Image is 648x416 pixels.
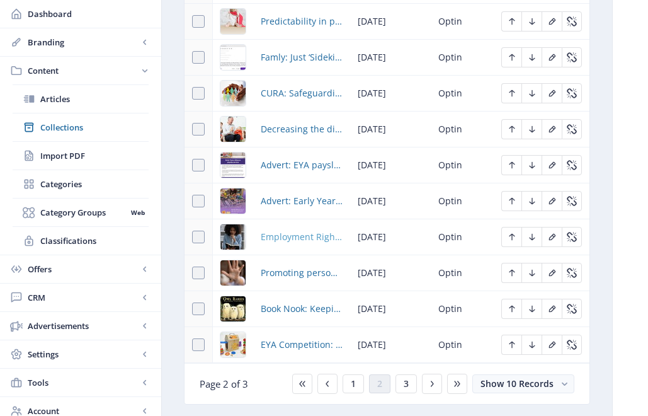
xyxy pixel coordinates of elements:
a: Edit page [562,194,582,206]
span: Settings [28,348,139,361]
a: Edit page [562,266,582,278]
a: Edit page [521,50,542,62]
a: Edit page [562,158,582,170]
a: Import PDF [13,142,149,170]
td: [DATE] [350,76,431,112]
a: Edit page [542,338,562,350]
a: Edit page [501,86,521,98]
a: Categories [13,170,149,198]
a: Edit page [542,230,562,242]
a: Promoting personal safety in children [261,265,343,280]
span: Collections [40,121,149,134]
a: Advert: EYA payslip services [261,158,343,173]
td: Optin [431,255,494,291]
span: Articles [40,93,149,105]
img: img_28-1.jpg [220,224,246,250]
a: Edit page [501,230,521,242]
a: Category GroupsWeb [13,199,149,226]
a: EYA Competition: Early Years Direct [261,337,343,352]
img: img_24-3.jpg [220,117,246,142]
td: Optin [431,219,494,255]
td: Optin [431,147,494,183]
a: Edit page [501,14,521,26]
a: Edit page [501,302,521,314]
span: Dashboard [28,8,151,20]
td: [DATE] [350,40,431,76]
a: Edit page [501,122,521,134]
a: Edit page [521,122,542,134]
td: Optin [431,291,494,327]
td: [DATE] [350,255,431,291]
td: [DATE] [350,327,431,363]
td: Optin [431,183,494,219]
td: [DATE] [350,112,431,147]
a: Book Nook: Keeping it classic [261,301,343,316]
a: Edit page [501,194,521,206]
a: Edit page [542,50,562,62]
td: Optin [431,40,494,76]
a: Advert: Early Years Direct [261,194,343,209]
td: Optin [431,112,494,147]
a: Edit page [521,158,542,170]
a: Edit page [562,14,582,26]
img: img_20-1.jpg [220,9,246,34]
button: 2 [369,374,390,393]
td: [DATE] [350,183,431,219]
span: Import PDF [40,149,149,162]
a: Edit page [521,14,542,26]
td: [DATE] [350,219,431,255]
a: Edit page [562,230,582,242]
a: Edit page [521,86,542,98]
img: img_30-1.jpg [220,260,246,286]
img: img_26-1.jpg [220,153,246,178]
a: Edit page [521,338,542,350]
span: Advertisements [28,320,139,332]
a: Classifications [13,227,149,255]
span: Employment Rights Bill – what we know so far [261,229,343,245]
a: Edit page [501,266,521,278]
a: Edit page [542,194,562,206]
span: Category Groups [40,206,127,219]
a: Predictability in practice [261,14,343,29]
button: 1 [343,374,364,393]
a: Edit page [542,266,562,278]
td: [DATE] [350,147,431,183]
a: Edit page [562,302,582,314]
span: Offers [28,263,139,275]
img: dba87215-3136-4dba-bcc2-87bf210fe1b9.png [220,81,246,106]
a: Edit page [562,122,582,134]
a: Decreasing the divide [261,122,343,137]
td: [DATE] [350,4,431,40]
a: Edit page [521,230,542,242]
a: Edit page [501,338,521,350]
td: [DATE] [350,291,431,327]
a: Edit page [542,86,562,98]
a: Edit page [542,122,562,134]
span: Tools [28,376,139,389]
span: Content [28,64,139,77]
a: Famly: Just ‘Sidekick’ it [261,50,343,65]
a: Edit page [542,158,562,170]
img: img_22-5.jpg [220,45,246,70]
nb-badge: Web [127,206,149,219]
a: CURA: Safeguarding [261,86,343,101]
td: Optin [431,327,494,363]
span: Branding [28,36,139,49]
a: Collections [13,113,149,141]
span: Classifications [40,234,149,247]
a: Edit page [562,338,582,350]
a: Edit page [562,50,582,62]
a: Edit page [521,194,542,206]
button: Show 10 Records [472,374,574,393]
span: Categories [40,178,149,190]
img: img_32-22.jpg [220,296,246,321]
a: Edit page [521,266,542,278]
a: Edit page [521,302,542,314]
a: Edit page [501,50,521,62]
